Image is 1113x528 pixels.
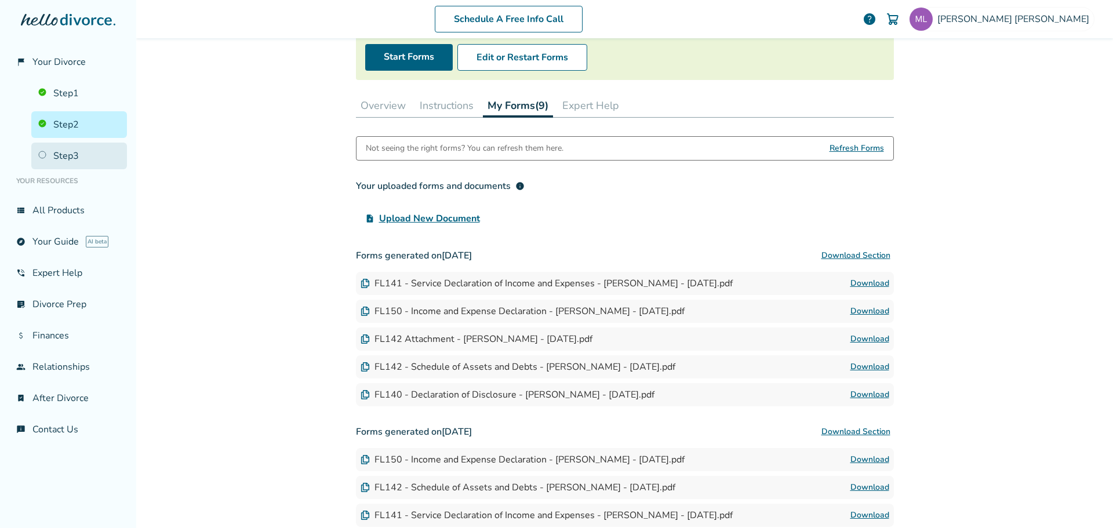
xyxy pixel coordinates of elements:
button: Instructions [415,94,478,117]
iframe: Chat Widget [1055,472,1113,528]
a: Step1 [31,80,127,107]
span: info [515,181,525,191]
h3: Forms generated on [DATE] [356,420,894,443]
span: upload_file [365,214,374,223]
a: phone_in_talkExpert Help [9,260,127,286]
h3: Forms generated on [DATE] [356,244,894,267]
a: Download [850,276,889,290]
img: Document [361,455,370,464]
span: list_alt_check [16,300,26,309]
div: FL142 - Schedule of Assets and Debts - [PERSON_NAME] - [DATE].pdf [361,481,675,494]
a: Start Forms [365,44,453,71]
div: FL140 - Declaration of Disclosure - [PERSON_NAME] - [DATE].pdf [361,388,654,401]
a: flag_2Your Divorce [9,49,127,75]
div: Your uploaded forms and documents [356,179,525,193]
div: Not seeing the right forms? You can refresh them here. [366,137,563,160]
a: Step2 [31,111,127,138]
img: Document [361,362,370,372]
a: list_alt_checkDivorce Prep [9,291,127,318]
a: help [863,12,876,26]
img: Document [361,511,370,520]
span: Upload New Document [379,212,480,225]
a: Download [850,388,889,402]
button: Download Section [818,244,894,267]
div: FL141 - Service Declaration of Income and Expenses - [PERSON_NAME] - [DATE].pdf [361,277,733,290]
span: attach_money [16,331,26,340]
span: Your Divorce [32,56,86,68]
span: group [16,362,26,372]
span: phone_in_talk [16,268,26,278]
button: My Forms(9) [483,94,553,118]
img: Document [361,483,370,492]
a: attach_moneyFinances [9,322,127,349]
a: Download [850,360,889,374]
div: FL150 - Income and Expense Declaration - [PERSON_NAME] - [DATE].pdf [361,305,685,318]
button: Overview [356,94,410,117]
img: Document [361,390,370,399]
a: Download [850,304,889,318]
a: Step3 [31,143,127,169]
span: flag_2 [16,57,26,67]
a: bookmark_checkAfter Divorce [9,385,127,412]
span: [PERSON_NAME] [PERSON_NAME] [937,13,1094,26]
div: FL142 Attachment - [PERSON_NAME] - [DATE].pdf [361,333,592,345]
li: Your Resources [9,169,127,192]
img: mpjlewis@gmail.com [910,8,933,31]
a: Schedule A Free Info Call [435,6,583,32]
div: FL142 - Schedule of Assets and Debts - [PERSON_NAME] - [DATE].pdf [361,361,675,373]
a: exploreYour GuideAI beta [9,228,127,255]
a: Download [850,508,889,522]
span: Refresh Forms [830,137,884,160]
span: chat_info [16,425,26,434]
div: FL141 - Service Declaration of Income and Expenses - [PERSON_NAME] - [DATE].pdf [361,509,733,522]
button: Download Section [818,420,894,443]
a: chat_infoContact Us [9,416,127,443]
a: Download [850,332,889,346]
img: Document [361,279,370,288]
span: explore [16,237,26,246]
div: FL150 - Income and Expense Declaration - [PERSON_NAME] - [DATE].pdf [361,453,685,466]
span: bookmark_check [16,394,26,403]
button: Expert Help [558,94,624,117]
a: view_listAll Products [9,197,127,224]
span: AI beta [86,236,108,247]
img: Document [361,334,370,344]
button: Edit or Restart Forms [457,44,587,71]
img: Document [361,307,370,316]
a: Download [850,453,889,467]
a: groupRelationships [9,354,127,380]
img: Cart [886,12,900,26]
a: Download [850,480,889,494]
span: view_list [16,206,26,215]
